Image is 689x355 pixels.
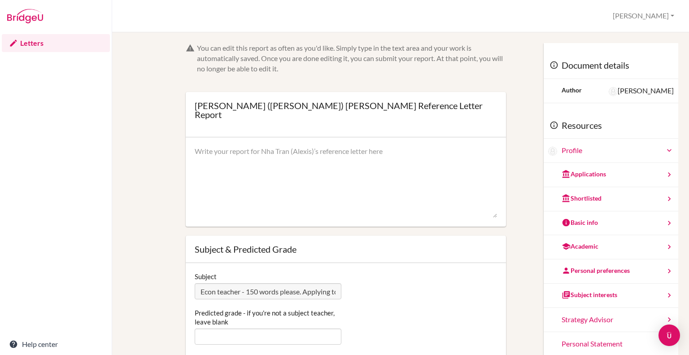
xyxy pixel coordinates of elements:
[544,259,678,284] a: Personal preferences
[544,163,678,187] a: Applications
[562,242,598,251] div: Academic
[548,147,557,156] img: Nha Tran (Alexis) Tran
[544,187,678,211] a: Shortlisted
[562,290,617,299] div: Subject interests
[562,170,606,179] div: Applications
[658,324,680,346] div: Open Intercom Messenger
[7,9,43,23] img: Bridge-U
[544,235,678,259] a: Academic
[544,112,678,139] div: Resources
[562,218,598,227] div: Basic info
[195,308,341,326] label: Predicted grade - if you're not a subject teacher, leave blank
[562,266,630,275] div: Personal preferences
[195,245,497,254] div: Subject & Predicted Grade
[609,87,618,96] img: Paul Rispin
[562,86,582,95] div: Author
[544,211,678,236] a: Basic info
[609,86,674,96] div: [PERSON_NAME]
[195,101,497,119] div: [PERSON_NAME] ([PERSON_NAME]) [PERSON_NAME] Reference Letter Report
[544,284,678,308] a: Subject interests
[562,194,602,203] div: Shortlisted
[2,34,110,52] a: Letters
[2,335,110,353] a: Help center
[544,52,678,79] div: Document details
[544,308,678,332] a: Strategy Advisor
[197,43,506,74] div: You can edit this report as often as you'd like. Simply type in the text area and your work is au...
[562,145,674,156] a: Profile
[609,8,678,24] button: [PERSON_NAME]
[195,272,217,281] label: Subject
